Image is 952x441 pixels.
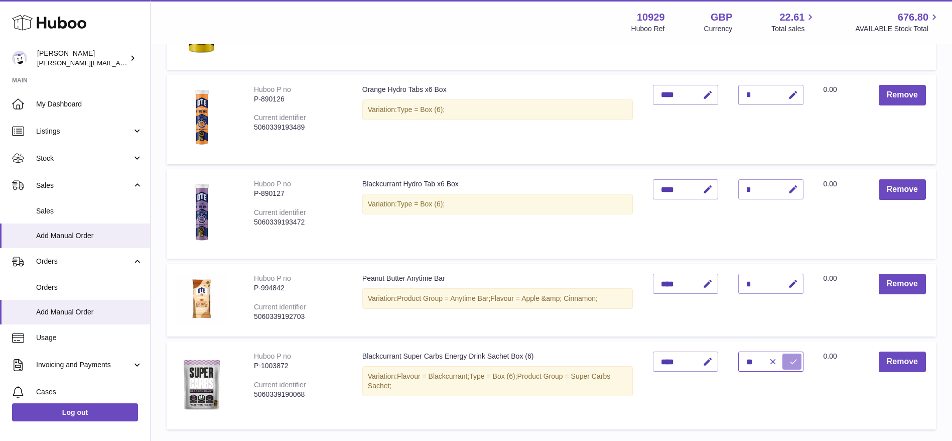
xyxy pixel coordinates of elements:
[37,49,127,68] div: [PERSON_NAME]
[36,307,143,317] span: Add Manual Order
[362,366,633,396] div: Variation:
[254,274,291,282] div: Huboo P no
[36,154,132,163] span: Stock
[254,283,342,293] div: P-994842
[771,24,816,34] span: Total sales
[490,294,598,302] span: Flavour = Apple &amp; Cinnamon;
[254,390,342,399] div: 5060339190068
[254,312,342,321] div: 5060339192703
[254,85,291,93] div: Huboo P no
[254,208,306,216] div: Current identifier
[254,217,342,227] div: 5060339193472
[362,288,633,309] div: Variation:
[637,11,665,24] strong: 10929
[254,361,342,371] div: P-1003872
[469,372,517,380] span: Type = Box (6);
[898,11,928,24] span: 676.80
[36,283,143,292] span: Orders
[36,99,143,109] span: My Dashboard
[352,342,643,429] td: Blackcurrant Super Carbs Energy Drink Sachet Box (6)
[779,11,804,24] span: 22.61
[397,200,445,208] span: Type = Box (6);
[177,274,227,324] img: Peanut Butter Anytime Bar
[352,169,643,259] td: Blackcurrant Hydro Tab x6 Box
[879,179,926,200] button: Remove
[631,24,665,34] div: Huboo Ref
[352,264,643,337] td: Peanut Butter Anytime Bar
[397,294,490,302] span: Product Group = Anytime Bar;
[36,360,132,370] span: Invoicing and Payments
[824,180,837,188] span: 0.00
[711,11,732,24] strong: GBP
[36,333,143,343] span: Usage
[879,274,926,294] button: Remove
[254,352,291,360] div: Huboo P no
[368,372,610,390] span: Product Group = Super Carbs Sachet;
[254,381,306,389] div: Current identifier
[352,75,643,164] td: Orange Hydro Tabs x6 Box
[36,387,143,397] span: Cases
[879,352,926,372] button: Remove
[824,274,837,282] span: 0.00
[37,59,201,67] span: [PERSON_NAME][EMAIL_ADDRESS][DOMAIN_NAME]
[771,11,816,34] a: 22.61 Total sales
[36,181,132,190] span: Sales
[12,51,27,66] img: thomas@otesports.co.uk
[177,85,227,152] img: Orange Hydro Tabs x6 Box
[36,206,143,216] span: Sales
[397,105,445,114] span: Type = Box (6);
[824,352,837,360] span: 0.00
[254,303,306,311] div: Current identifier
[254,189,342,198] div: P-890127
[254,94,342,104] div: P-890126
[254,180,291,188] div: Huboo P no
[254,123,342,132] div: 5060339193489
[855,24,940,34] span: AVAILABLE Stock Total
[36,257,132,266] span: Orders
[36,231,143,241] span: Add Manual Order
[704,24,733,34] div: Currency
[177,352,227,417] img: Blackcurrant Super Carbs Energy Drink Sachet Box (6)
[879,85,926,105] button: Remove
[855,11,940,34] a: 676.80 AVAILABLE Stock Total
[362,194,633,214] div: Variation:
[254,114,306,122] div: Current identifier
[362,99,633,120] div: Variation:
[824,85,837,93] span: 0.00
[12,403,138,421] a: Log out
[397,372,469,380] span: Flavour = Blackcurrant;
[36,127,132,136] span: Listings
[177,179,227,246] img: Blackcurrant Hydro Tab x6 Box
